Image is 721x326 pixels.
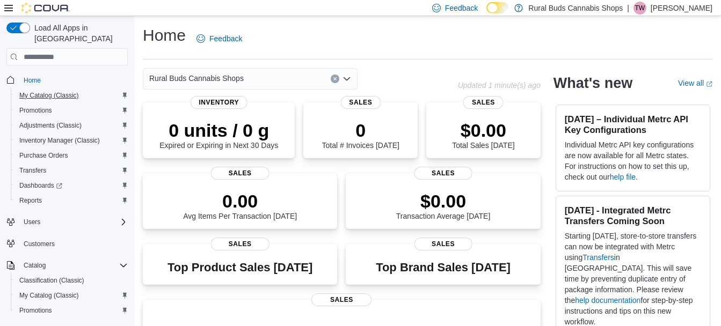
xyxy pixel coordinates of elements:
[19,276,84,285] span: Classification (Classic)
[11,148,132,163] button: Purchase Orders
[11,193,132,208] button: Reports
[565,205,701,226] h3: [DATE] - Integrated Metrc Transfers Coming Soon
[582,253,614,262] a: Transfers
[19,259,50,272] button: Catalog
[24,240,55,248] span: Customers
[627,2,629,14] p: |
[15,194,128,207] span: Reports
[396,190,491,212] p: $0.00
[340,96,381,109] span: Sales
[19,136,100,145] span: Inventory Manager (Classic)
[11,133,132,148] button: Inventory Manager (Classic)
[149,72,244,85] span: Rural Buds Cannabis Shops
[678,79,712,87] a: View allExternal link
[159,120,278,150] div: Expired or Expiring in Next 30 Days
[11,103,132,118] button: Promotions
[183,190,297,212] p: 0.00
[15,304,128,317] span: Promotions
[11,273,132,288] button: Classification (Classic)
[15,289,83,302] a: My Catalog (Classic)
[635,2,645,14] span: TW
[15,179,67,192] a: Dashboards
[15,104,56,117] a: Promotions
[211,167,270,180] span: Sales
[19,151,68,160] span: Purchase Orders
[11,118,132,133] button: Adjustments (Classic)
[452,120,514,150] div: Total Sales [DATE]
[15,89,128,102] span: My Catalog (Classic)
[19,216,45,228] button: Users
[343,75,351,83] button: Open list of options
[211,238,270,250] span: Sales
[19,306,52,315] span: Promotions
[396,190,491,220] div: Transaction Average [DATE]
[19,166,46,175] span: Transfers
[322,120,399,150] div: Total # Invoices [DATE]
[15,89,83,102] a: My Catalog (Classic)
[575,296,640,305] a: help documentation
[2,258,132,273] button: Catalog
[331,75,339,83] button: Clear input
[19,91,79,100] span: My Catalog (Classic)
[15,164,50,177] a: Transfers
[21,3,70,13] img: Cova
[2,72,132,87] button: Home
[554,75,632,92] h2: What's new
[19,196,42,205] span: Reports
[458,81,541,90] p: Updated 1 minute(s) ago
[159,120,278,141] p: 0 units / 0 g
[15,149,72,162] a: Purchase Orders
[322,120,399,141] p: 0
[15,274,89,287] a: Classification (Classic)
[15,119,86,132] a: Adjustments (Classic)
[30,23,128,44] span: Load All Apps in [GEOGRAPHIC_DATA]
[414,167,472,180] span: Sales
[183,190,297,220] div: Avg Items Per Transaction [DATE]
[11,178,132,193] a: Dashboards
[209,33,242,44] span: Feedback
[15,274,128,287] span: Classification (Classic)
[463,96,504,109] span: Sales
[143,25,186,46] h1: Home
[486,2,509,13] input: Dark Mode
[24,218,40,226] span: Users
[445,3,478,13] span: Feedback
[376,261,511,274] h3: Top Brand Sales [DATE]
[15,104,128,117] span: Promotions
[452,120,514,141] p: $0.00
[15,134,104,147] a: Inventory Manager (Classic)
[19,74,45,87] a: Home
[11,88,132,103] button: My Catalog (Classic)
[11,163,132,178] button: Transfers
[19,238,59,250] a: Customers
[2,214,132,229] button: Users
[414,238,472,250] span: Sales
[565,139,701,182] p: Individual Metrc API key configurations are now available for all Metrc states. For instructions ...
[486,13,487,14] span: Dark Mode
[15,119,128,132] span: Adjustments (Classic)
[19,291,79,300] span: My Catalog (Classic)
[19,237,128,250] span: Customers
[11,288,132,303] button: My Catalog (Classic)
[633,2,646,14] div: Tianna Wanders
[15,164,128,177] span: Transfers
[2,236,132,251] button: Customers
[19,181,62,190] span: Dashboards
[15,134,128,147] span: Inventory Manager (Classic)
[311,293,372,306] span: Sales
[19,106,52,115] span: Promotions
[190,96,247,109] span: Inventory
[19,73,128,86] span: Home
[19,216,128,228] span: Users
[15,149,128,162] span: Purchase Orders
[15,179,128,192] span: Dashboards
[528,2,623,14] p: Rural Buds Cannabis Shops
[651,2,712,14] p: [PERSON_NAME]
[192,28,246,49] a: Feedback
[24,261,46,270] span: Catalog
[167,261,312,274] h3: Top Product Sales [DATE]
[610,173,636,181] a: help file
[24,76,41,85] span: Home
[11,303,132,318] button: Promotions
[15,304,56,317] a: Promotions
